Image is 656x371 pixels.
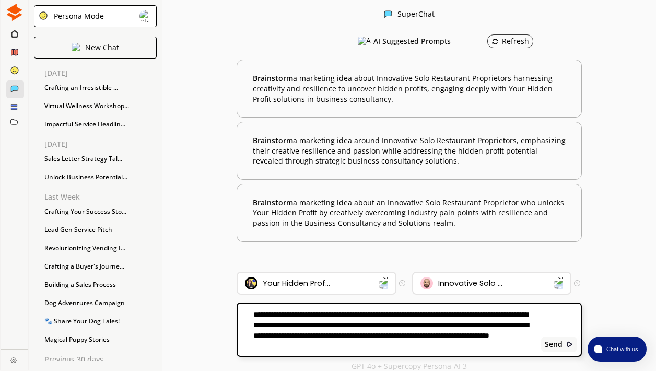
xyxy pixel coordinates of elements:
[39,314,162,329] div: 🐾 Share Your Dog Tales!
[44,355,162,364] p: Previous 30 days
[352,362,467,370] p: GPT 4o + Supercopy Persona-AI 3
[253,198,293,207] span: Brainstorm
[39,222,162,238] div: Lead Gen Service Pitch
[85,43,119,52] p: New Chat
[491,37,529,45] div: Refresh
[39,295,162,311] div: Dog Adventures Campaign
[39,11,48,20] img: Close
[399,280,405,286] img: Tooltip Icon
[545,340,563,349] b: Send
[39,80,162,96] div: Crafting an Irresistible ...
[139,10,152,22] img: Close
[39,332,162,347] div: Magical Puppy Stories
[50,12,104,20] div: Persona Mode
[44,193,162,201] p: Last Week
[602,345,640,353] span: Chat with us
[44,140,162,148] p: [DATE]
[253,135,566,166] b: a marketing idea around Innovative Solo Restaurant Proprietors, emphasizing their creative resili...
[491,38,499,45] img: Refresh
[39,277,162,293] div: Building a Sales Process
[253,73,566,104] b: a marketing idea about Innovative Solo Restaurant Proprietors harnessing creativity and resilienc...
[39,151,162,167] div: Sales Letter Strategy Tal...
[39,204,162,219] div: Crafting Your Success Sto...
[39,259,162,274] div: Crafting a Buyer's Journe...
[550,276,564,290] img: Dropdown Icon
[39,240,162,256] div: Revolutionizing Vending I...
[438,279,502,287] div: Innovative Solo ...
[1,350,28,368] a: Close
[397,10,435,20] div: SuperChat
[6,4,23,21] img: Close
[39,169,162,185] div: Unlock Business Potential...
[10,357,17,363] img: Close
[374,276,388,290] img: Dropdown Icon
[566,341,573,348] img: Close
[253,135,293,145] span: Brainstorm
[39,117,162,132] div: Impactful Service Headlin...
[263,279,330,287] div: Your Hidden Prof...
[253,73,293,83] span: Brainstorm
[420,277,433,289] img: Audience Icon
[588,337,647,362] button: atlas-launcher
[39,98,162,114] div: Virtual Wellness Workshop...
[384,10,392,18] img: Close
[44,69,162,77] p: [DATE]
[373,33,451,49] h3: AI Suggested Prompts
[72,43,80,51] img: Close
[253,198,566,228] b: a marketing idea about an Innovative Solo Restaurant Proprietor who unlocks Your Hidden Profit by...
[358,37,371,46] img: AI Suggested Prompts
[574,280,580,286] img: Tooltip Icon
[245,277,257,289] img: Brand Icon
